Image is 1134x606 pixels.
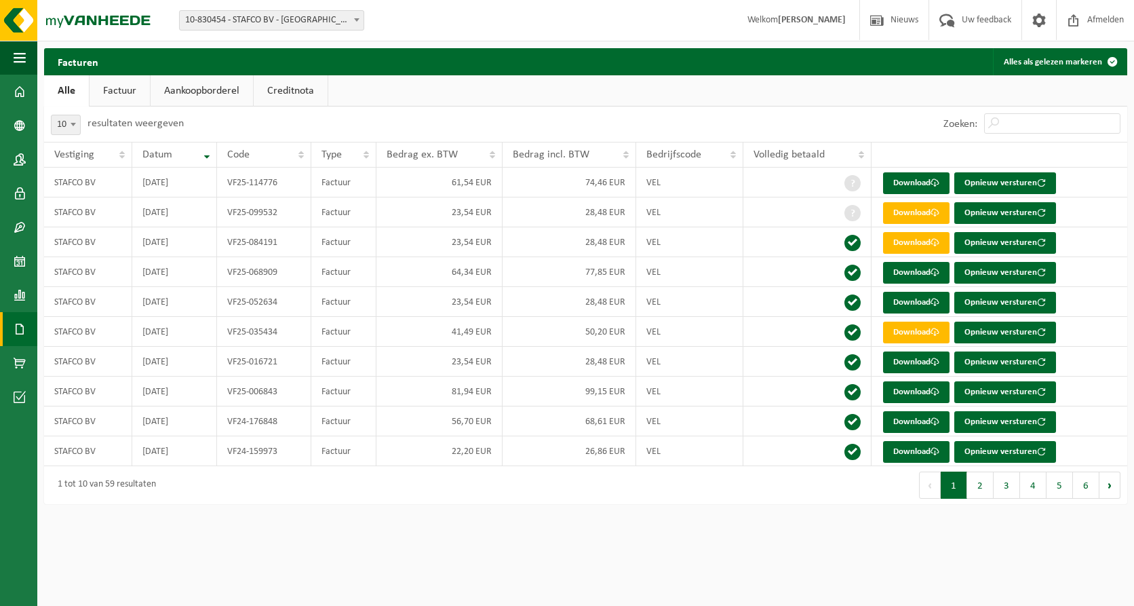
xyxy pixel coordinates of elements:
[217,347,311,377] td: VF25-016721
[503,257,636,287] td: 77,85 EUR
[180,11,364,30] span: 10-830454 - STAFCO BV - DENDERMONDE
[954,262,1056,284] button: Opnieuw versturen
[387,149,458,160] span: Bedrag ex. BTW
[132,347,218,377] td: [DATE]
[883,322,950,343] a: Download
[636,436,743,466] td: VEL
[883,262,950,284] a: Download
[44,377,132,406] td: STAFCO BV
[636,377,743,406] td: VEL
[311,347,376,377] td: Factuur
[376,168,503,197] td: 61,54 EUR
[376,347,503,377] td: 23,54 EUR
[254,75,328,107] a: Creditnota
[376,197,503,227] td: 23,54 EUR
[883,172,950,194] a: Download
[132,287,218,317] td: [DATE]
[1020,472,1047,499] button: 4
[636,227,743,257] td: VEL
[503,406,636,436] td: 68,61 EUR
[778,15,846,25] strong: [PERSON_NAME]
[217,197,311,227] td: VF25-099532
[132,197,218,227] td: [DATE]
[227,149,250,160] span: Code
[132,168,218,197] td: [DATE]
[376,377,503,406] td: 81,94 EUR
[376,287,503,317] td: 23,54 EUR
[883,202,950,224] a: Download
[376,436,503,466] td: 22,20 EUR
[954,381,1056,403] button: Opnieuw versturen
[44,436,132,466] td: STAFCO BV
[311,227,376,257] td: Factuur
[311,406,376,436] td: Factuur
[513,149,589,160] span: Bedrag incl. BTW
[90,75,150,107] a: Factuur
[44,317,132,347] td: STAFCO BV
[954,232,1056,254] button: Opnieuw versturen
[44,257,132,287] td: STAFCO BV
[52,115,80,134] span: 10
[217,406,311,436] td: VF24-176848
[44,75,89,107] a: Alle
[44,347,132,377] td: STAFCO BV
[151,75,253,107] a: Aankoopborderel
[44,48,112,75] h2: Facturen
[993,48,1126,75] button: Alles als gelezen markeren
[954,202,1056,224] button: Opnieuw versturen
[132,436,218,466] td: [DATE]
[883,381,950,403] a: Download
[311,168,376,197] td: Factuur
[954,441,1056,463] button: Opnieuw versturen
[954,292,1056,314] button: Opnieuw versturen
[954,352,1056,373] button: Opnieuw versturen
[503,347,636,377] td: 28,48 EUR
[503,197,636,227] td: 28,48 EUR
[636,197,743,227] td: VEL
[376,317,503,347] td: 41,49 EUR
[311,377,376,406] td: Factuur
[87,118,184,129] label: resultaten weergeven
[217,227,311,257] td: VF25-084191
[954,172,1056,194] button: Opnieuw versturen
[311,287,376,317] td: Factuur
[954,322,1056,343] button: Opnieuw versturen
[883,232,950,254] a: Download
[217,287,311,317] td: VF25-052634
[311,317,376,347] td: Factuur
[321,149,342,160] span: Type
[44,287,132,317] td: STAFCO BV
[132,257,218,287] td: [DATE]
[754,149,825,160] span: Volledig betaald
[943,119,977,130] label: Zoeken:
[883,441,950,463] a: Download
[636,287,743,317] td: VEL
[311,257,376,287] td: Factuur
[132,377,218,406] td: [DATE]
[919,472,941,499] button: Previous
[142,149,172,160] span: Datum
[646,149,701,160] span: Bedrijfscode
[132,317,218,347] td: [DATE]
[217,377,311,406] td: VF25-006843
[376,257,503,287] td: 64,34 EUR
[994,472,1020,499] button: 3
[44,197,132,227] td: STAFCO BV
[44,227,132,257] td: STAFCO BV
[503,436,636,466] td: 26,86 EUR
[1047,472,1073,499] button: 5
[311,197,376,227] td: Factuur
[636,168,743,197] td: VEL
[883,352,950,373] a: Download
[217,168,311,197] td: VF25-114776
[217,317,311,347] td: VF25-035434
[967,472,994,499] button: 2
[503,377,636,406] td: 99,15 EUR
[51,115,81,135] span: 10
[503,168,636,197] td: 74,46 EUR
[636,406,743,436] td: VEL
[132,227,218,257] td: [DATE]
[883,292,950,314] a: Download
[1073,472,1099,499] button: 6
[954,411,1056,433] button: Opnieuw versturen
